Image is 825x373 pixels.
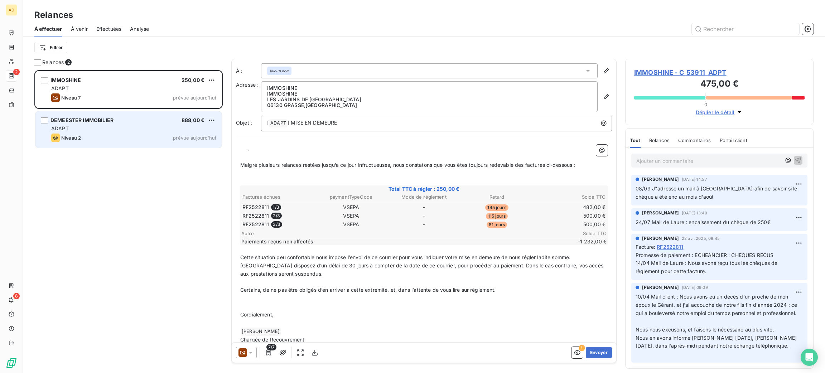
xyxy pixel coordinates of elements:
[636,243,655,251] span: Facture :
[630,137,641,143] span: Tout
[678,137,711,143] span: Commentaires
[34,9,73,21] h3: Relances
[130,25,149,33] span: Analyse
[240,162,575,168] span: Malgré plusieurs relances restées jusqu’à ce jour infructueuses, nous constatons que vous êtes to...
[240,336,304,343] span: Chargée de Recouvrement
[271,213,281,219] span: 2 / 3
[50,77,81,83] span: IMMOSHINE
[236,67,261,74] label: À :
[267,85,592,91] p: IMMOSHINE
[388,221,460,228] td: -
[388,203,460,211] td: -
[315,203,387,211] td: VSEPA
[242,212,269,219] span: RF2522811
[636,326,774,333] span: Nous nous excusons, et faisons le nécessaire au plus vite.
[636,185,799,200] span: 08/09 J"adresse un mail à [GEOGRAPHIC_DATA] afin de savoir si le chèque a été enc au mois d'août
[388,212,460,220] td: -
[636,294,799,316] span: 10/04 Mail client : Nous avons eu un décès d'un proche de mon époux le Gérant, et j'ai accouché d...
[242,221,269,228] span: RF2522811
[720,137,747,143] span: Portail client
[269,68,289,73] em: Aucun nom
[240,287,496,293] span: Certains, de ne pas être obligés d’en arriver à cette extrémité, et, dans l’attente de vous lire ...
[704,102,707,107] span: 0
[242,193,314,201] th: Factures échues
[236,120,252,126] span: Objet :
[642,235,679,242] span: [PERSON_NAME]
[586,347,612,358] button: Envoyer
[173,135,216,141] span: prévue aujourd’hui
[682,236,720,241] span: 22 avr. 2025, 09:45
[173,95,216,101] span: prévue aujourd’hui
[288,120,337,126] span: ] MISE EN DEMEURE
[182,77,204,83] span: 250,00 €
[241,238,562,245] span: Paiements reçus non affectés
[534,203,606,211] td: 482,00 €
[71,25,88,33] span: À venir
[388,193,460,201] th: Mode de réglement
[241,231,564,236] span: Autre
[271,204,281,210] span: 1 / 3
[315,193,387,201] th: paymentTypeCode
[564,238,607,245] span: -1 232,00 €
[182,117,204,123] span: 888,00 €
[642,176,679,183] span: [PERSON_NAME]
[801,349,818,366] div: Open Intercom Messenger
[13,69,20,75] span: 2
[34,25,62,33] span: À effectuer
[636,252,779,275] span: Promesse de paiement : ECHEANCIER : CHEQUES RECUS 14/04 Mail de Laure : Nous avons reçu tous les ...
[636,219,771,225] span: 24/07 Mail de Laure : encaissement du chèque de 250€
[267,120,269,126] span: [
[682,177,707,181] span: [DATE] 14:57
[642,284,679,291] span: [PERSON_NAME]
[636,335,797,349] span: Nous en avons informé [PERSON_NAME] [DATE], [PERSON_NAME][DATE], dans l'après-midi pendant notre ...
[564,231,607,236] span: Solde TTC
[96,25,122,33] span: Effectuées
[461,193,533,201] th: Retard
[682,285,708,290] span: [DATE] 09:09
[634,77,805,92] h3: 475,00 €
[649,137,670,143] span: Relances
[267,102,592,108] p: 06130 GRASSE , [GEOGRAPHIC_DATA]
[269,119,287,127] span: ADAPT
[487,222,507,228] span: 81 jours
[315,221,387,228] td: VSEPA
[51,85,69,91] span: ADAPT
[51,125,69,131] span: ADAPT
[682,211,707,215] span: [DATE] 13:49
[50,117,114,123] span: DEMEESTER IMMOBILIER
[241,328,281,336] span: [PERSON_NAME]
[240,311,274,318] span: Cordialement,
[315,212,387,220] td: VSEPA
[42,59,64,66] span: Relances
[241,185,607,193] span: Total TTC à régler : 250,00 €
[242,204,269,211] span: RF2522811
[657,243,683,251] span: RF2522811
[61,135,81,141] span: Niveau 2
[696,108,735,116] span: Déplier le détail
[6,4,17,16] div: AD
[240,254,605,277] span: Cette situation peu confortable nous impose l’envoi de ce courrier pour vous indiquer votre mise ...
[642,210,679,216] span: [PERSON_NAME]
[13,293,20,299] span: 8
[534,221,606,228] td: 500,00 €
[247,145,249,151] span: ,
[236,82,259,88] span: Adresse :
[485,204,508,211] span: 145 jours
[61,95,81,101] span: Niveau 7
[267,97,592,102] p: LES JARDINS DE [GEOGRAPHIC_DATA]
[6,357,17,369] img: Logo LeanPay
[634,68,805,77] span: IMMOSHINE - C_53911_ADPT
[486,213,508,219] span: 115 jours
[534,193,606,201] th: Solde TTC
[267,91,592,97] p: IMMOSHINE
[534,212,606,220] td: 500,00 €
[266,344,276,350] span: 7/7
[692,23,799,35] input: Rechercher
[694,108,746,116] button: Déplier le détail
[271,221,282,228] span: 3 / 3
[65,59,72,66] span: 2
[34,42,67,53] button: Filtrer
